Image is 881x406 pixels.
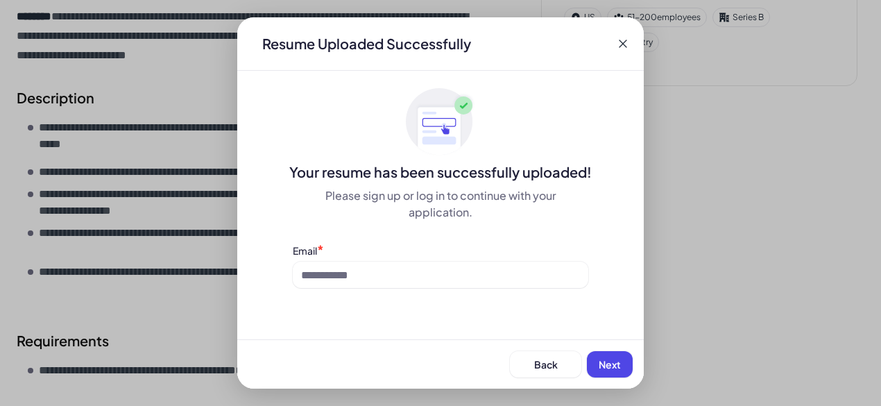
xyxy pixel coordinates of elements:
[587,351,633,378] button: Next
[406,87,475,157] img: ApplyedMaskGroup3.svg
[534,358,558,371] span: Back
[510,351,581,378] button: Back
[237,162,644,182] div: Your resume has been successfully uploaded!
[599,358,621,371] span: Next
[293,244,317,257] label: Email
[251,34,482,53] div: Resume Uploaded Successfully
[293,187,588,221] div: Please sign up or log in to continue with your application.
